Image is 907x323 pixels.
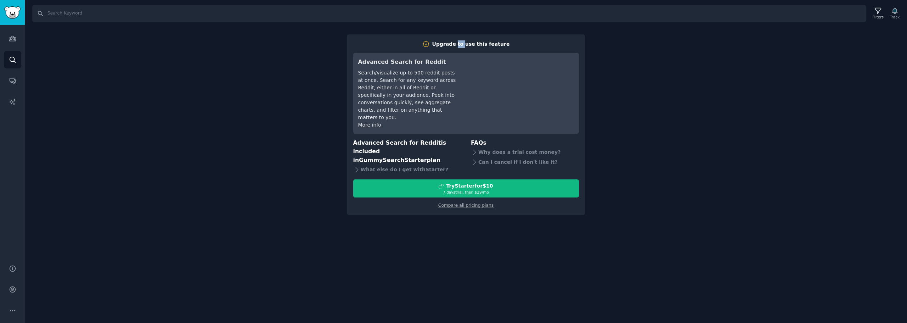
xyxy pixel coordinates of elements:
h3: Advanced Search for Reddit is included in plan [353,139,461,165]
iframe: YouTube video player [468,58,574,111]
h3: Advanced Search for Reddit [358,58,458,67]
h3: FAQs [471,139,579,147]
div: What else do I get with Starter ? [353,165,461,174]
div: Why does a trial cost money? [471,147,579,157]
div: Can I cancel if I don't like it? [471,157,579,167]
div: Search/visualize up to 500 reddit posts at once. Search for any keyword across Reddit, either in ... [358,69,458,121]
a: Compare all pricing plans [438,203,494,208]
div: Upgrade to use this feature [432,40,510,48]
div: Try Starter for $10 [446,182,493,190]
input: Search Keyword [32,5,866,22]
button: TryStarterfor$107 daystrial, then $29/mo [353,179,579,197]
img: GummySearch logo [4,6,21,19]
span: GummySearch Starter [359,157,427,163]
a: More info [358,122,381,128]
div: 7 days trial, then $ 29 /mo [354,190,579,195]
div: Filters [873,15,884,20]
